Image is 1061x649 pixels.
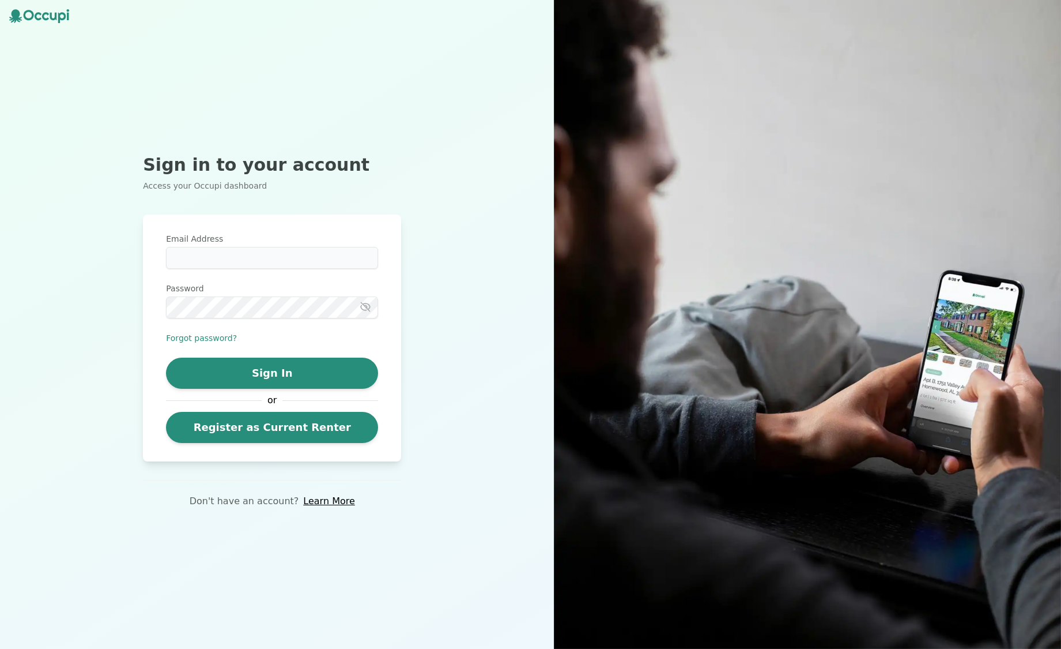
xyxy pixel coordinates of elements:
label: Password [166,283,378,294]
a: Learn More [303,494,354,508]
span: or [262,393,282,407]
a: Register as Current Renter [166,412,378,443]
h2: Sign in to your account [143,155,401,175]
button: Forgot password? [166,332,237,344]
p: Access your Occupi dashboard [143,180,401,192]
button: Sign In [166,358,378,389]
p: Don't have an account? [190,494,299,508]
label: Email Address [166,233,378,245]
